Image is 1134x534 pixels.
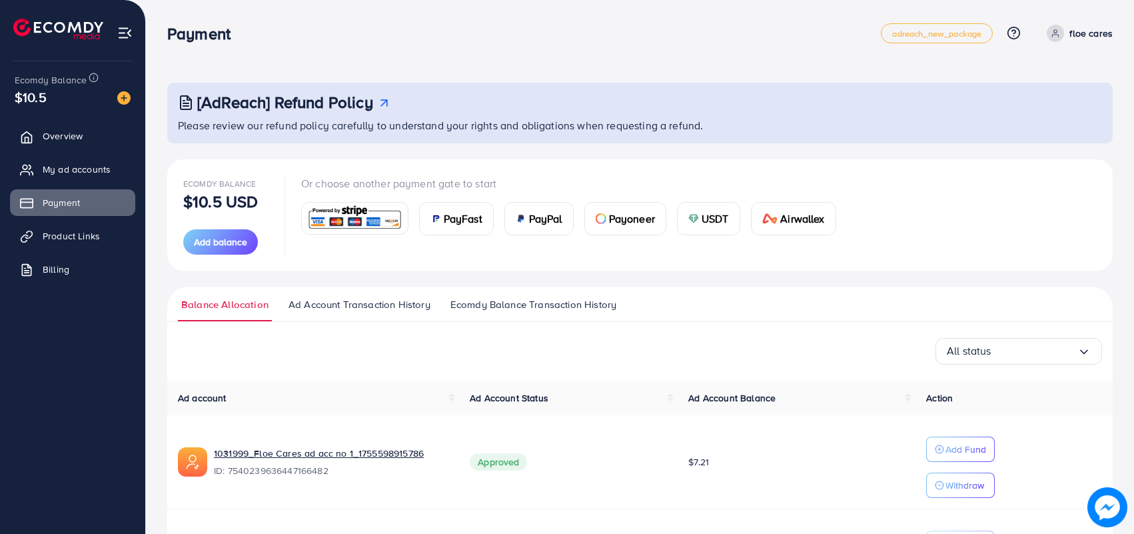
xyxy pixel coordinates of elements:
[609,211,655,227] span: Payoneer
[181,297,269,312] span: Balance Allocation
[194,235,247,249] span: Add balance
[117,91,131,105] img: image
[301,202,408,235] a: card
[306,204,404,233] img: card
[1087,487,1127,527] img: image
[288,297,430,312] span: Ad Account Transaction History
[419,202,494,235] a: cardPayFast
[945,441,986,457] p: Add Fund
[117,25,133,41] img: menu
[178,391,227,405] span: Ad account
[13,19,103,39] img: logo
[470,391,548,405] span: Ad Account Status
[214,447,448,460] a: 1031999_Floe Cares ad acc no 1_1755598915786
[10,223,135,249] a: Product Links
[167,24,241,43] h3: Payment
[584,202,666,235] a: cardPayoneer
[945,477,984,493] p: Withdraw
[529,211,562,227] span: PayPal
[15,87,47,107] span: $10.5
[10,256,135,283] a: Billing
[1041,25,1113,42] a: floe cares
[197,93,373,112] h3: [AdReach] Refund Policy
[183,229,258,255] button: Add balance
[688,391,776,405] span: Ad Account Balance
[935,338,1102,365] div: Search for option
[688,213,699,224] img: card
[43,163,111,176] span: My ad accounts
[926,473,995,498] button: Withdraw
[10,156,135,183] a: My ad accounts
[926,437,995,462] button: Add Fund
[780,211,824,227] span: Airwallex
[178,117,1105,133] p: Please review our refund policy carefully to understand your rights and obligations when requesti...
[1069,25,1113,41] p: floe cares
[183,178,256,189] span: Ecomdy Balance
[596,213,606,224] img: card
[677,202,740,235] a: cardUSDT
[43,263,69,276] span: Billing
[214,447,448,477] div: <span class='underline'>1031999_Floe Cares ad acc no 1_1755598915786</span></br>7540239636447166482
[688,455,709,469] span: $7.21
[43,229,100,243] span: Product Links
[881,23,993,43] a: adreach_new_package
[702,211,729,227] span: USDT
[10,189,135,216] a: Payment
[892,29,981,38] span: adreach_new_package
[183,193,258,209] p: $10.5 USD
[751,202,836,235] a: cardAirwallex
[301,175,847,191] p: Or choose another payment gate to start
[926,391,953,405] span: Action
[43,196,80,209] span: Payment
[991,341,1077,361] input: Search for option
[214,464,448,477] span: ID: 7540239636447166482
[178,447,207,477] img: ic-ads-acc.e4c84228.svg
[444,211,482,227] span: PayFast
[430,213,441,224] img: card
[450,297,616,312] span: Ecomdy Balance Transaction History
[15,73,87,87] span: Ecomdy Balance
[470,453,527,471] span: Approved
[10,123,135,149] a: Overview
[947,341,991,361] span: All status
[43,129,83,143] span: Overview
[504,202,574,235] a: cardPayPal
[762,213,778,224] img: card
[516,213,526,224] img: card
